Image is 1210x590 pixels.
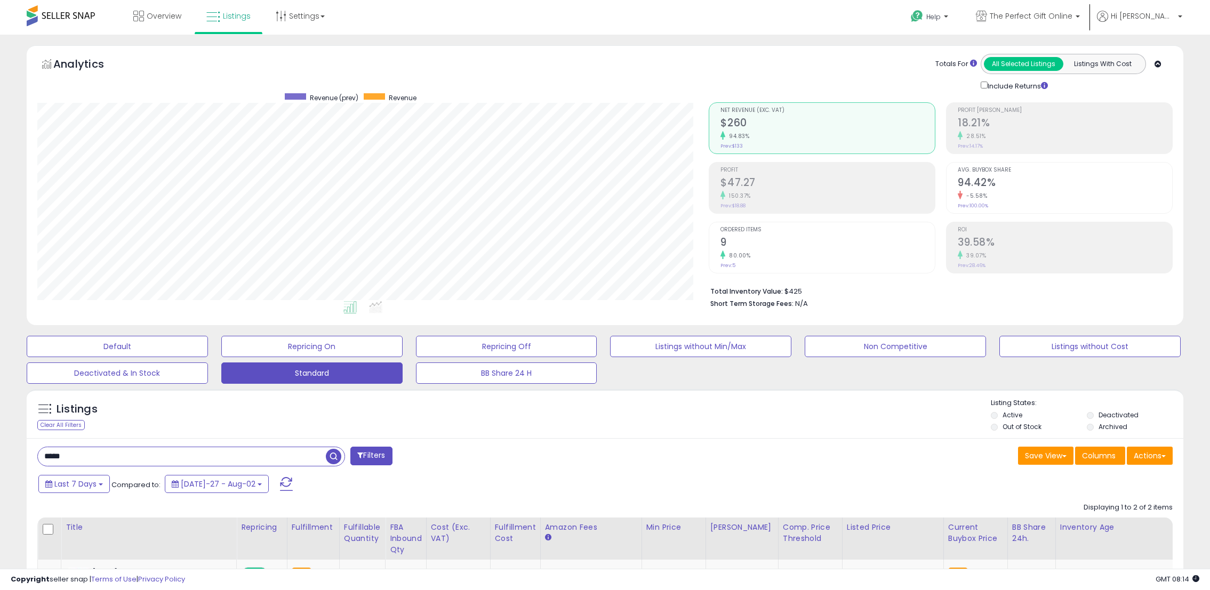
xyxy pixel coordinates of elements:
small: 80.00% [725,252,750,260]
small: Prev: 5 [720,262,735,269]
div: Current Buybox Price [948,522,1003,544]
h2: 94.42% [958,176,1172,191]
div: Clear All Filters [37,420,85,430]
div: Fulfillment Cost [495,522,536,544]
small: 94.83% [725,132,749,140]
li: $425 [710,284,1165,297]
span: Revenue (prev) [310,93,358,102]
a: Terms of Use [91,574,137,584]
small: Amazon Fees. [545,533,551,543]
button: Repricing On [221,336,403,357]
span: Revenue [389,93,416,102]
div: BB Share 24h. [1012,522,1051,544]
button: All Selected Listings [984,57,1063,71]
div: Repricing [241,522,283,533]
button: Repricing Off [416,336,597,357]
button: Deactivated & In Stock [27,362,208,384]
button: Actions [1127,447,1173,465]
h2: $260 [720,117,935,131]
span: Profit [PERSON_NAME] [958,108,1172,114]
h2: $47.27 [720,176,935,191]
a: Help [902,2,959,35]
span: Last 7 Days [54,479,97,489]
div: Amazon Fees [545,522,637,533]
h5: Listings [57,402,98,417]
button: Listings without Min/Max [610,336,791,357]
small: 28.51% [963,132,985,140]
span: The Perfect Gift Online [990,11,1072,21]
div: Comp. Price Threshold [783,522,838,544]
label: Deactivated [1099,410,1139,419]
small: Prev: 14.17% [958,143,983,149]
div: Inventory Age [1060,522,1183,533]
div: Totals For [935,59,977,69]
h2: 18.21% [958,117,1172,131]
span: [DATE]-27 - Aug-02 [181,479,255,489]
div: Displaying 1 to 2 of 2 items [1084,503,1173,513]
label: Active [1003,410,1022,419]
span: Help [926,12,941,21]
div: Listed Price [847,522,939,533]
div: Fulfillment [292,522,335,533]
button: Listings without Cost [999,336,1181,357]
div: Title [66,522,232,533]
span: Ordered Items [720,227,935,233]
button: BB Share 24 H [416,362,597,384]
strong: Copyright [11,574,50,584]
a: Privacy Policy [138,574,185,584]
span: 2025-08-11 08:14 GMT [1156,574,1199,584]
button: Last 7 Days [38,475,110,493]
span: Net Revenue (Exc. VAT) [720,108,935,114]
div: FBA inbound Qty [390,522,422,555]
span: Columns [1082,450,1116,461]
div: Min Price [646,522,701,533]
h2: 9 [720,236,935,250]
label: Archived [1099,422,1127,431]
span: Profit [720,167,935,173]
button: Columns [1075,447,1125,465]
small: Prev: $133 [720,143,743,149]
b: Short Term Storage Fees: [710,299,794,308]
div: Cost (Exc. VAT) [431,522,486,544]
button: Standard [221,362,403,384]
p: Listing States: [991,398,1183,408]
span: Avg. Buybox Share [958,167,1172,173]
div: Fulfillable Quantity [344,522,381,544]
i: Get Help [910,10,924,23]
button: Listings With Cost [1063,57,1142,71]
button: Default [27,336,208,357]
label: Out of Stock [1003,422,1041,431]
span: Hi [PERSON_NAME] [1111,11,1175,21]
button: Save View [1018,447,1073,465]
small: Prev: 100.00% [958,203,988,209]
span: Listings [223,11,251,21]
button: Non Competitive [805,336,986,357]
button: [DATE]-27 - Aug-02 [165,475,269,493]
small: -5.58% [963,192,987,200]
div: [PERSON_NAME] [710,522,774,533]
div: seller snap | | [11,575,185,585]
span: Compared to: [111,480,161,490]
span: Overview [147,11,181,21]
small: Prev: $18.88 [720,203,746,209]
h2: 39.58% [958,236,1172,250]
div: Include Returns [973,79,1061,92]
button: Filters [350,447,392,465]
small: 39.07% [963,252,986,260]
b: Total Inventory Value: [710,287,783,296]
span: ROI [958,227,1172,233]
h5: Analytics [53,56,125,74]
small: 150.37% [725,192,751,200]
span: N/A [795,298,808,309]
a: Hi [PERSON_NAME] [1097,11,1182,35]
small: Prev: 28.46% [958,262,985,269]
